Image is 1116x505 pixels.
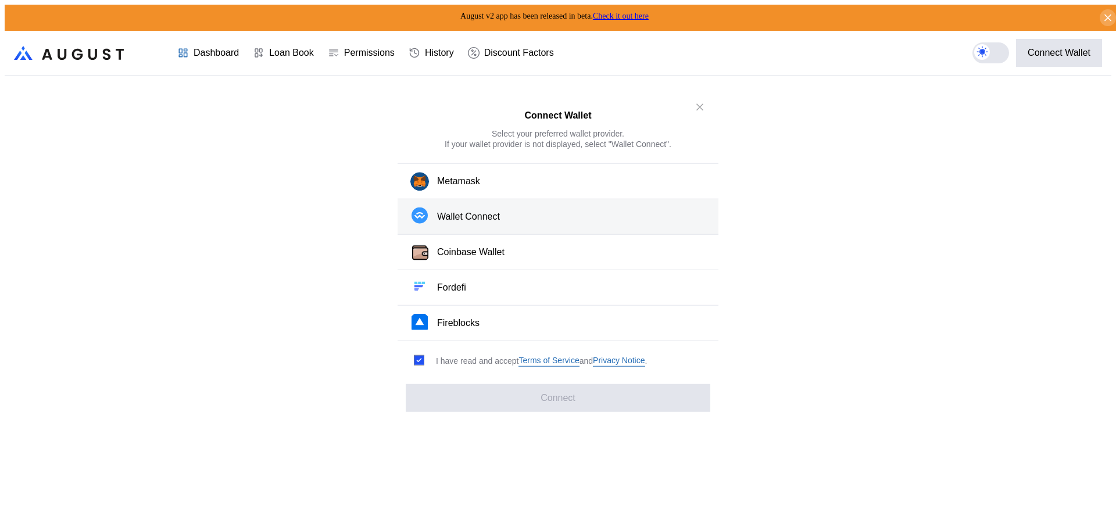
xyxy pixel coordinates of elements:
h2: Connect Wallet [525,110,592,121]
span: and [580,356,593,366]
div: Select your preferred wallet provider. [492,128,624,139]
div: Discount Factors [484,48,554,58]
div: Fordefi [437,282,466,294]
button: close modal [691,98,709,116]
img: Fireblocks [412,314,428,330]
button: Metamask [398,163,718,199]
a: Check it out here [593,12,649,20]
img: Coinbase Wallet [410,243,430,263]
div: History [425,48,454,58]
div: Wallet Connect [437,211,500,223]
button: FordefiFordefi [398,270,718,306]
button: FireblocksFireblocks [398,306,718,341]
div: Coinbase Wallet [437,246,505,259]
div: If your wallet provider is not displayed, select "Wallet Connect". [445,139,671,149]
div: Dashboard [194,48,239,58]
div: Permissions [344,48,395,58]
div: Loan Book [269,48,314,58]
div: Connect Wallet [1028,48,1090,58]
a: Terms of Service [518,355,579,366]
button: Connect [406,384,710,412]
button: Coinbase WalletCoinbase Wallet [398,235,718,270]
div: Metamask [437,176,480,188]
div: I have read and accept . [436,355,647,366]
span: August v2 app has been released in beta. [460,12,649,20]
img: Fordefi [412,278,428,295]
div: Fireblocks [437,317,480,329]
button: Wallet Connect [398,199,718,235]
a: Privacy Notice [593,355,645,366]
